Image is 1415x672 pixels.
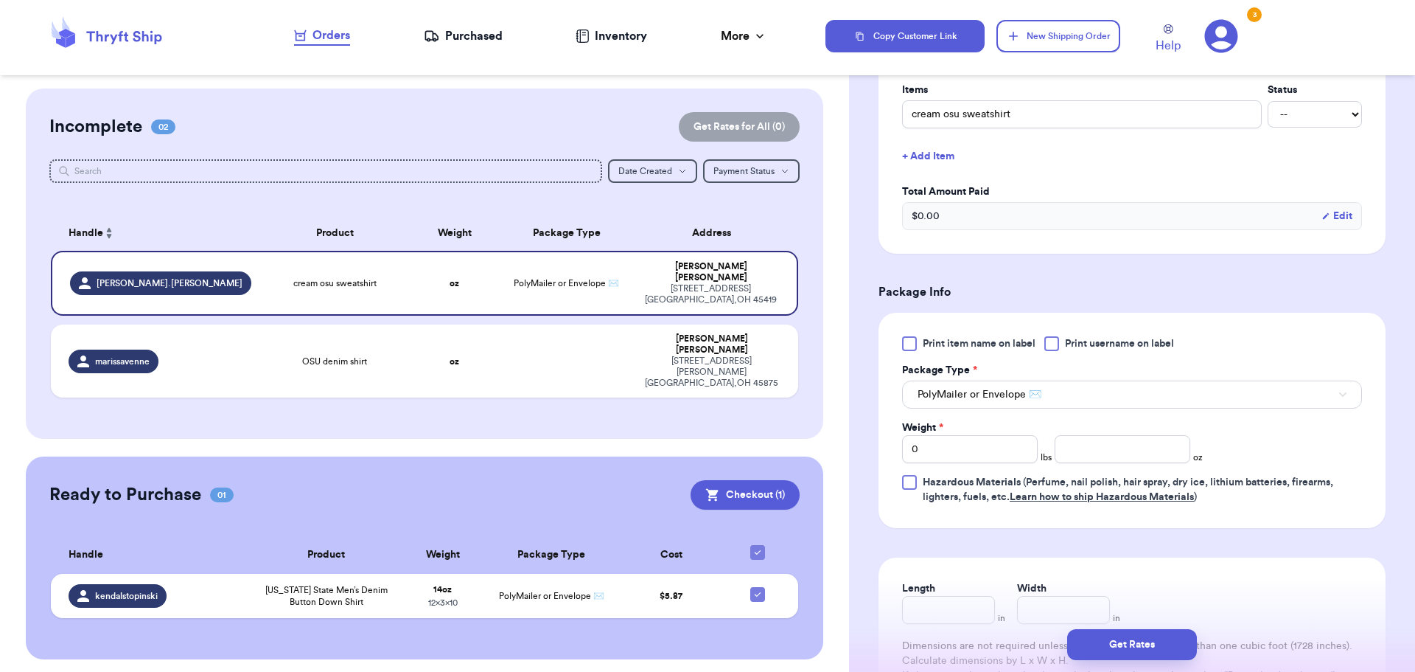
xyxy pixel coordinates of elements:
[95,356,150,367] span: marissavenne
[923,477,1333,502] span: (Perfume, nail polish, hair spray, dry ice, lithium batteries, firearms, lighters, fuels, etc. )
[499,215,634,251] th: Package Type
[1247,7,1262,22] div: 3
[294,27,350,46] a: Orders
[254,536,399,574] th: Product
[69,547,103,563] span: Handle
[424,27,503,45] a: Purchased
[896,140,1368,173] button: + Add Item
[902,363,977,378] label: Package Type
[428,598,458,607] span: 12 x 3 x 10
[210,488,234,502] span: 01
[923,477,1021,488] span: Hazardous Materials
[49,159,603,183] input: Search
[1193,451,1203,463] span: oz
[151,119,175,134] span: 02
[97,277,242,289] span: [PERSON_NAME].[PERSON_NAME]
[902,184,1362,199] label: Total Amount Paid
[1041,451,1052,463] span: lbs
[617,536,726,574] th: Cost
[1321,209,1352,224] button: Edit
[1065,336,1174,351] span: Print username on label
[643,261,779,283] div: [PERSON_NAME] [PERSON_NAME]
[679,112,800,142] button: Get Rates for All (0)
[514,279,619,288] span: PolyMailer or Envelope ✉️
[49,115,142,139] h2: Incomplete
[643,333,780,356] div: [PERSON_NAME] [PERSON_NAME]
[923,336,1035,351] span: Print item name on label
[49,483,201,507] h2: Ready to Purchase
[262,584,390,608] span: [US_STATE] State Men’s Denim Button Down Shirt
[302,356,367,367] span: OSU denim shirt
[878,283,1386,301] h3: Package Info
[433,585,452,594] strong: 14 oz
[399,536,486,574] th: Weight
[293,277,377,289] span: cream osu sweatshirt
[1113,612,1120,624] span: in
[260,215,410,251] th: Product
[1067,629,1197,660] button: Get Rates
[576,27,647,45] a: Inventory
[721,27,767,45] div: More
[499,592,604,600] span: PolyMailer or Envelope ✉️
[998,612,1005,624] span: in
[608,159,697,183] button: Date Created
[450,357,459,366] strong: oz
[1268,83,1362,97] label: Status
[902,420,943,435] label: Weight
[1010,492,1194,502] a: Learn how to ship Hazardous Materials
[103,224,115,242] button: Sort ascending
[825,20,985,52] button: Copy Customer Link
[912,209,940,224] span: $ 0.00
[902,581,935,596] label: Length
[713,167,775,176] span: Payment Status
[1204,19,1238,53] a: 3
[95,590,158,602] span: kendalstopinski
[902,83,1262,97] label: Items
[1156,24,1181,55] a: Help
[691,480,800,510] button: Checkout (1)
[634,215,798,251] th: Address
[450,279,459,288] strong: oz
[660,592,682,600] span: $ 5.87
[643,356,780,389] div: [STREET_ADDRESS][PERSON_NAME] [GEOGRAPHIC_DATA] , OH 45875
[410,215,500,251] th: Weight
[703,159,800,183] button: Payment Status
[918,387,1041,402] span: PolyMailer or Envelope ✉️
[618,167,672,176] span: Date Created
[486,536,617,574] th: Package Type
[294,27,350,44] div: Orders
[69,226,103,241] span: Handle
[1156,37,1181,55] span: Help
[996,20,1120,52] button: New Shipping Order
[643,283,779,305] div: [STREET_ADDRESS] [GEOGRAPHIC_DATA] , OH 45419
[902,381,1362,409] button: PolyMailer or Envelope ✉️
[1017,581,1047,596] label: Width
